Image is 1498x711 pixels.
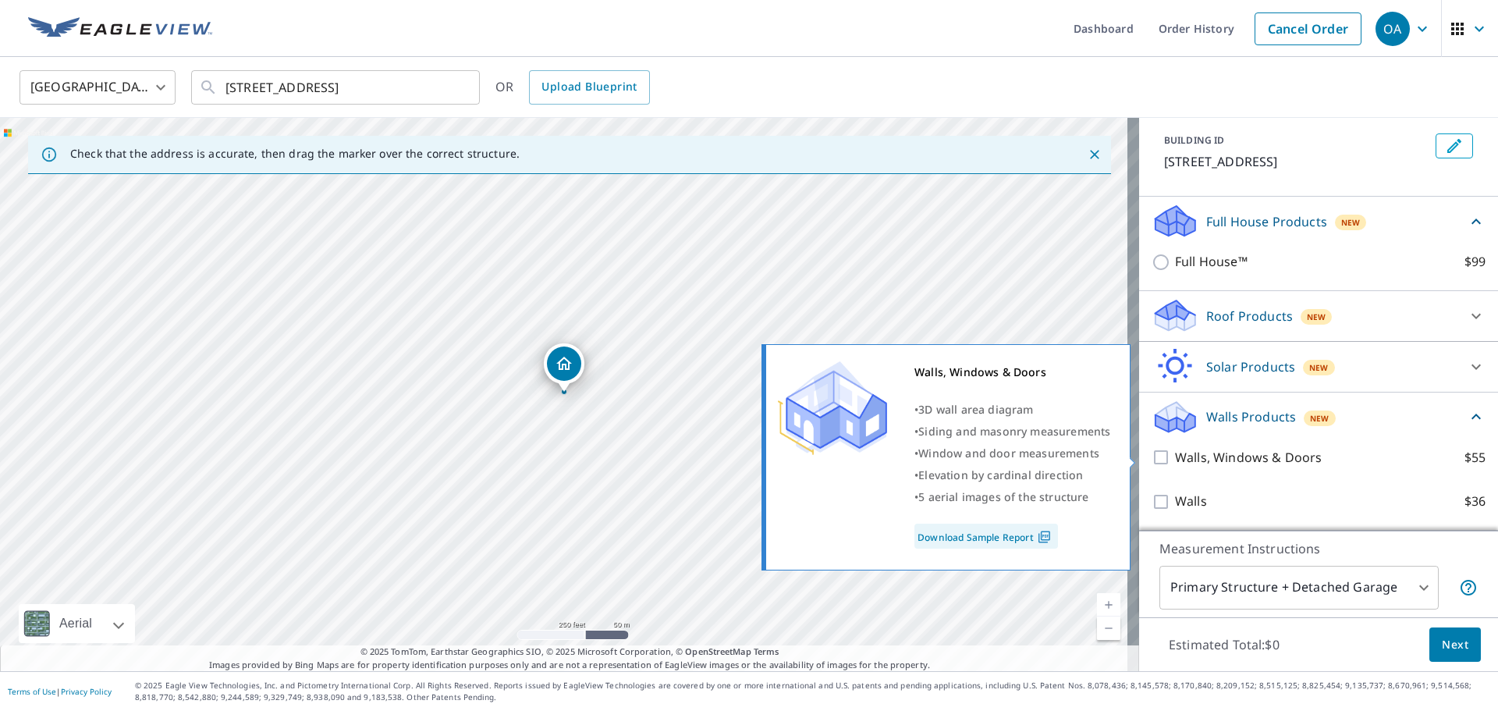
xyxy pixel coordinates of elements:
[918,446,1099,460] span: Window and door measurements
[1152,399,1486,435] div: Walls ProductsNew
[1164,133,1224,147] p: BUILDING ID
[1310,412,1329,425] span: New
[360,645,779,659] span: © 2025 TomTom, Earthstar Geographics SIO, © 2025 Microsoft Corporation, ©
[914,443,1110,464] div: •
[1464,252,1486,272] p: $99
[541,77,637,97] span: Upload Blueprint
[1464,448,1486,467] p: $55
[1175,252,1248,272] p: Full House™
[1175,492,1207,511] p: Walls
[8,687,112,696] p: |
[1152,297,1486,335] div: Roof ProductsNew
[1436,133,1473,158] button: Edit building 1
[1097,593,1120,617] a: Current Level 17, Zoom In
[544,343,584,392] div: Dropped pin, building 1, Residential property, 4200 W 75th Pl Merrillville, IN 46410
[914,524,1058,549] a: Download Sample Report
[70,147,520,161] p: Check that the address is accurate, then drag the marker over the correct structure.
[914,486,1110,508] div: •
[1097,617,1120,640] a: Current Level 17, Zoom Out
[918,489,1088,504] span: 5 aerial images of the structure
[1307,311,1326,323] span: New
[1164,152,1429,171] p: [STREET_ADDRESS]
[1034,530,1055,544] img: Pdf Icon
[225,66,448,109] input: Search by address or latitude-longitude
[1152,203,1486,240] div: Full House ProductsNew
[754,645,779,657] a: Terms
[1464,492,1486,511] p: $36
[778,361,887,455] img: Premium
[1152,348,1486,386] div: Solar ProductsNew
[61,686,112,697] a: Privacy Policy
[918,424,1110,439] span: Siding and masonry measurements
[918,467,1083,482] span: Elevation by cardinal direction
[918,402,1033,417] span: 3D wall area diagram
[495,70,650,105] div: OR
[1159,566,1439,610] div: Primary Structure + Detached Garage
[1206,307,1293,325] p: Roof Products
[914,361,1110,383] div: Walls, Windows & Doors
[55,604,97,643] div: Aerial
[1341,216,1361,229] span: New
[529,70,649,105] a: Upload Blueprint
[19,604,135,643] div: Aerial
[20,66,176,109] div: [GEOGRAPHIC_DATA]
[1206,407,1296,426] p: Walls Products
[1084,144,1105,165] button: Close
[1459,578,1478,597] span: Your report will include the primary structure and a detached garage if one exists.
[1206,357,1295,376] p: Solar Products
[1376,12,1410,46] div: OA
[914,464,1110,486] div: •
[8,686,56,697] a: Terms of Use
[1255,12,1361,45] a: Cancel Order
[1175,448,1322,467] p: Walls, Windows & Doors
[135,680,1490,703] p: © 2025 Eagle View Technologies, Inc. and Pictometry International Corp. All Rights Reserved. Repo...
[1309,361,1329,374] span: New
[1442,635,1468,655] span: Next
[1159,539,1478,558] p: Measurement Instructions
[914,399,1110,421] div: •
[914,421,1110,443] div: •
[1206,212,1327,231] p: Full House Products
[1429,627,1481,663] button: Next
[28,17,212,41] img: EV Logo
[1156,627,1292,662] p: Estimated Total: $0
[685,645,751,657] a: OpenStreetMap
